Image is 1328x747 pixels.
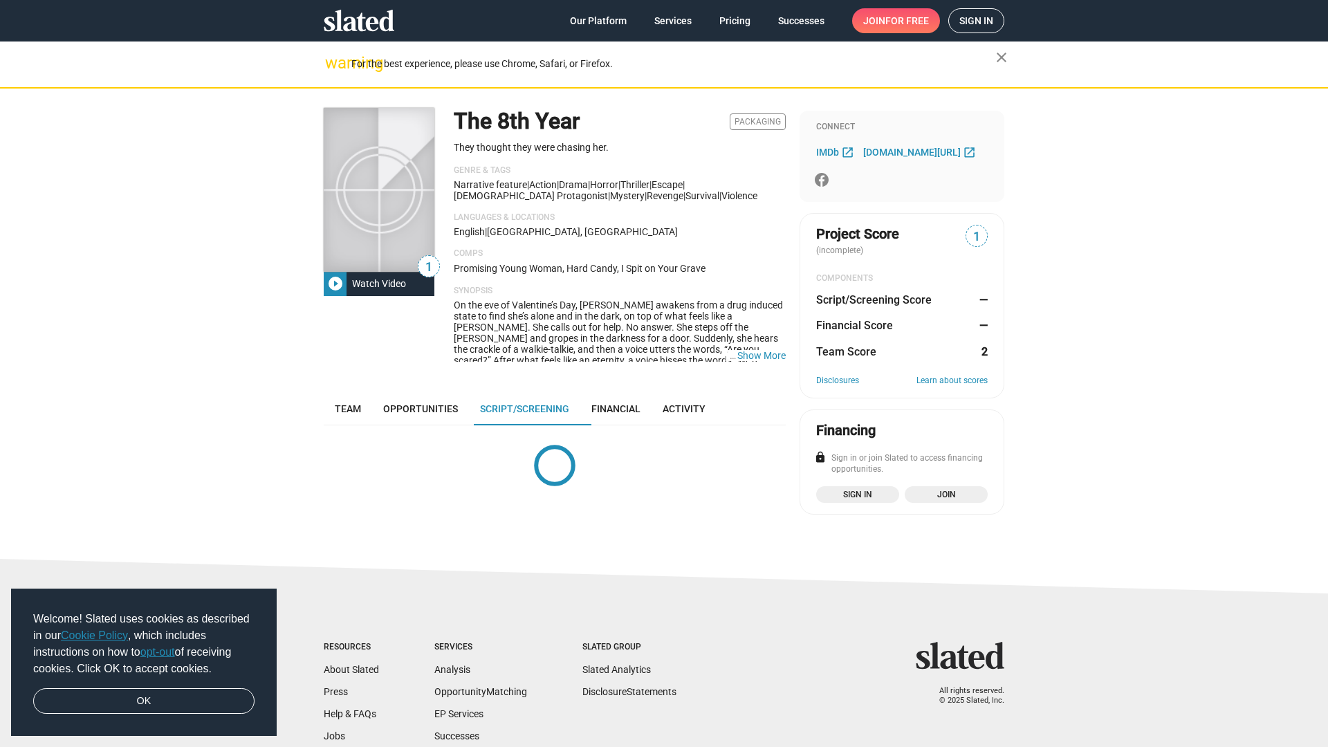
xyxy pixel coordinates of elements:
[975,293,988,307] dd: —
[335,403,361,414] span: Team
[816,421,876,440] div: Financing
[372,392,469,425] a: Opportunities
[582,642,676,653] div: Slated Group
[708,8,762,33] a: Pricing
[590,179,618,190] span: Horror
[324,392,372,425] a: Team
[529,179,557,190] span: Action
[647,190,683,201] span: revenge
[816,122,988,133] div: Connect
[608,190,610,201] span: |
[767,8,836,33] a: Successes
[469,392,580,425] a: Script/Screening
[618,179,620,190] span: |
[916,376,988,387] a: Learn about scores
[454,190,608,201] span: [DEMOGRAPHIC_DATA] protagonist
[963,145,976,158] mat-icon: open_in_new
[33,688,255,714] a: dismiss cookie message
[559,8,638,33] a: Our Platform
[454,107,580,136] h1: The 8th Year
[816,293,932,307] dt: Script/Screening Score
[816,225,899,243] span: Project Score
[454,141,786,154] p: They thought they were chasing her.
[11,589,277,737] div: cookieconsent
[140,646,175,658] a: opt-out
[652,179,683,190] span: escape
[454,248,786,259] p: Comps
[993,49,1010,66] mat-icon: close
[434,708,483,719] a: EP Services
[663,403,705,414] span: Activity
[324,664,379,675] a: About Slated
[485,226,487,237] span: |
[454,226,485,237] span: English
[852,8,940,33] a: Joinfor free
[683,190,685,201] span: |
[582,664,651,675] a: Slated Analytics
[925,686,1004,706] p: All rights reserved. © 2025 Slated, Inc.
[454,179,527,190] span: Narrative feature
[649,179,652,190] span: |
[324,708,376,719] a: Help & FAQs
[863,144,979,160] a: [DOMAIN_NAME][URL]
[588,179,590,190] span: |
[730,113,786,130] span: Packaging
[324,730,345,741] a: Jobs
[582,686,676,697] a: DisclosureStatements
[33,611,255,677] span: Welcome! Slated uses cookies as described in our , which includes instructions on how to of recei...
[975,344,988,359] dd: 2
[61,629,128,641] a: Cookie Policy
[723,350,737,361] span: …
[824,488,891,501] span: Sign in
[913,488,979,501] span: Join
[487,226,678,237] span: [GEOGRAPHIC_DATA], [GEOGRAPHIC_DATA]
[814,451,827,463] mat-icon: lock
[816,147,839,158] span: IMDb
[816,344,876,359] dt: Team Score
[966,228,987,246] span: 1
[580,392,652,425] a: Financial
[652,392,717,425] a: Activity
[559,179,588,190] span: Drama
[591,403,640,414] span: Financial
[948,8,1004,33] a: Sign in
[863,147,961,158] span: [DOMAIN_NAME][URL]
[975,318,988,333] dd: —
[418,258,439,277] span: 1
[885,8,929,33] span: for free
[683,179,685,190] span: |
[570,8,627,33] span: Our Platform
[454,262,786,275] p: Promising Young Woman, Hard Candy, I Spit on Your Grave
[434,664,470,675] a: Analysis
[434,686,527,697] a: OpportunityMatching
[737,350,786,361] button: …Show More
[841,145,854,158] mat-icon: open_in_new
[863,8,929,33] span: Join
[454,165,786,176] p: Genre & Tags
[351,55,996,73] div: For the best experience, please use Chrome, Safari, or Firefox.
[324,642,379,653] div: Resources
[816,144,858,160] a: IMDb
[816,318,893,333] dt: Financial Score
[645,190,647,201] span: |
[719,190,721,201] span: |
[816,273,988,284] div: COMPONENTS
[816,376,859,387] a: Disclosures
[454,299,783,421] span: On the eve of Valentine’s Day, [PERSON_NAME] awakens from a drug induced state to find she’s alon...
[557,179,559,190] span: |
[905,486,988,503] a: Join
[654,8,692,33] span: Services
[959,9,993,33] span: Sign in
[527,179,529,190] span: |
[610,190,645,201] span: mystery
[383,403,458,414] span: Opportunities
[347,271,412,296] div: Watch Video
[327,275,344,292] mat-icon: play_circle_filled
[719,8,750,33] span: Pricing
[721,190,757,201] span: violence
[778,8,824,33] span: Successes
[434,730,479,741] a: Successes
[434,642,527,653] div: Services
[643,8,703,33] a: Services
[620,179,649,190] span: Thriller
